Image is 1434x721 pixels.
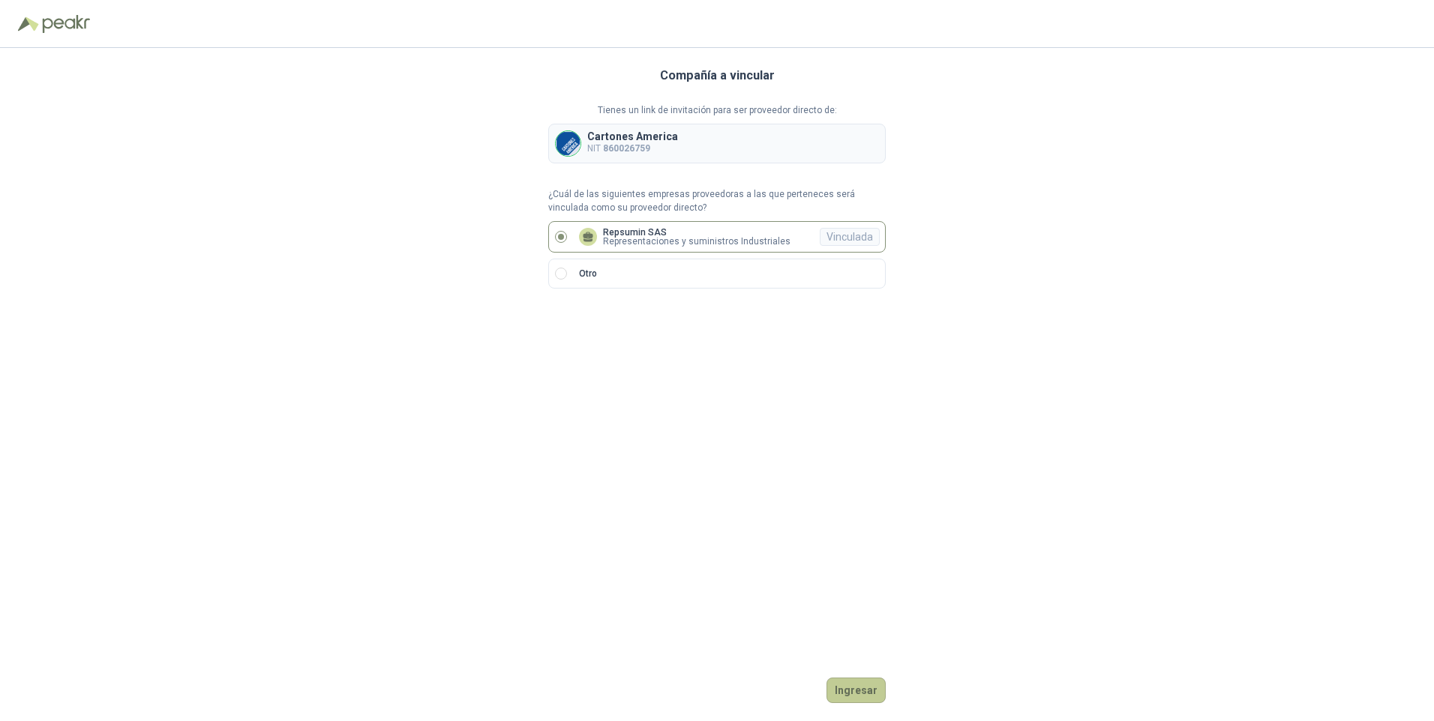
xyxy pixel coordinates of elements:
p: Cartones America [587,131,678,142]
p: NIT [587,142,678,156]
p: ¿Cuál de las siguientes empresas proveedoras a las que perteneces será vinculada como su proveedo... [548,187,886,216]
img: Logo [18,16,39,31]
p: Repsumin SAS [603,228,790,237]
div: Vinculada [820,228,880,246]
p: Otro [579,267,597,281]
h3: Compañía a vincular [660,66,775,85]
b: 860026759 [603,143,650,154]
button: Ingresar [826,678,886,703]
img: Peakr [42,15,90,33]
p: Representaciones y suministros Industriales [603,237,790,246]
p: Tienes un link de invitación para ser proveedor directo de: [548,103,886,118]
img: Company Logo [556,131,580,156]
